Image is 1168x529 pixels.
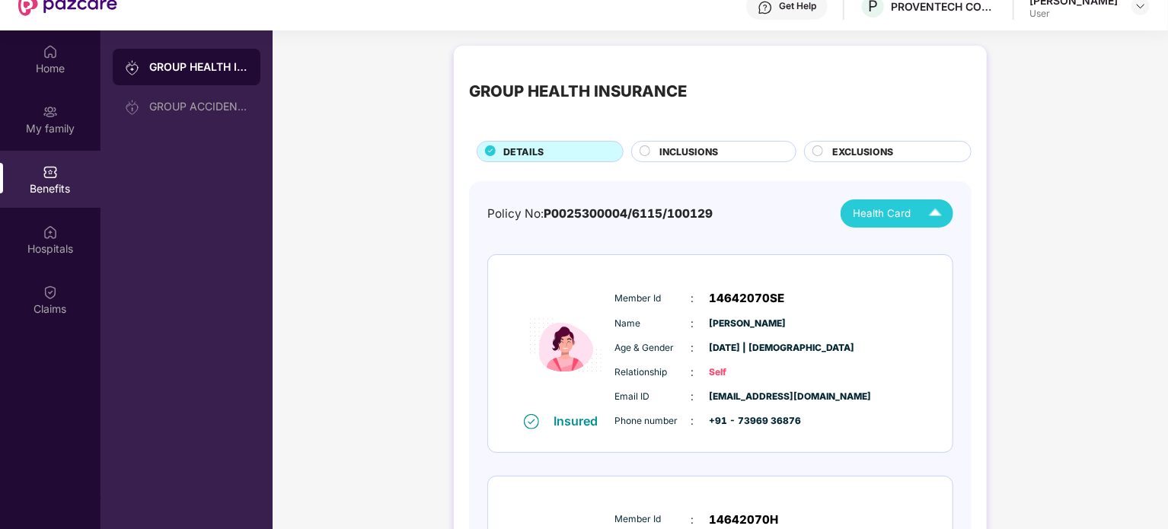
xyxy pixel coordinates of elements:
[125,100,140,115] img: svg+xml;base64,PHN2ZyB3aWR0aD0iMjAiIGhlaWdodD0iMjAiIHZpZXdCb3g9IjAgMCAyMCAyMCIgZmlsbD0ibm9uZSIgeG...
[853,206,911,221] span: Health Card
[691,364,694,381] span: :
[544,206,713,221] span: P0025300004/6115/100129
[615,512,691,527] span: Member Id
[1029,8,1118,20] div: User
[615,390,691,404] span: Email ID
[832,145,893,159] span: EXCLUSIONS
[615,365,691,380] span: Relationship
[710,289,785,308] span: 14642070SE
[710,341,786,355] span: [DATE] | [DEMOGRAPHIC_DATA]
[922,200,949,227] img: Icuh8uwCUCF+XjCZyLQsAKiDCM9HiE6CMYmKQaPGkZKaA32CAAACiQcFBJY0IsAAAAASUVORK5CYII=
[615,341,691,355] span: Age & Gender
[691,511,694,528] span: :
[469,79,687,104] div: GROUP HEALTH INSURANCE
[841,199,953,228] button: Health Card
[615,317,691,331] span: Name
[524,414,539,429] img: svg+xml;base64,PHN2ZyB4bWxucz0iaHR0cDovL3d3dy53My5vcmcvMjAwMC9zdmciIHdpZHRoPSIxNiIgaGVpZ2h0PSIxNi...
[149,59,248,75] div: GROUP HEALTH INSURANCE
[615,414,691,429] span: Phone number
[691,388,694,405] span: :
[710,390,786,404] span: [EMAIL_ADDRESS][DOMAIN_NAME]
[615,292,691,306] span: Member Id
[503,145,544,159] span: DETAILS
[710,365,786,380] span: Self
[691,413,694,429] span: :
[710,414,786,429] span: +91 - 73969 36876
[43,44,58,59] img: svg+xml;base64,PHN2ZyBpZD0iSG9tZSIgeG1sbnM9Imh0dHA6Ly93d3cudzMub3JnLzIwMDAvc3ZnIiB3aWR0aD0iMjAiIG...
[487,205,713,223] div: Policy No:
[659,145,718,159] span: INCLUSIONS
[691,339,694,356] span: :
[710,511,779,529] span: 14642070H
[554,413,608,429] div: Insured
[691,290,694,307] span: :
[710,317,786,331] span: [PERSON_NAME]
[43,285,58,300] img: svg+xml;base64,PHN2ZyBpZD0iQ2xhaW0iIHhtbG5zPSJodHRwOi8vd3d3LnczLm9yZy8yMDAwL3N2ZyIgd2lkdGg9IjIwIi...
[520,278,611,413] img: icon
[43,225,58,240] img: svg+xml;base64,PHN2ZyBpZD0iSG9zcGl0YWxzIiB4bWxucz0iaHR0cDovL3d3dy53My5vcmcvMjAwMC9zdmciIHdpZHRoPS...
[43,104,58,120] img: svg+xml;base64,PHN2ZyB3aWR0aD0iMjAiIGhlaWdodD0iMjAiIHZpZXdCb3g9IjAgMCAyMCAyMCIgZmlsbD0ibm9uZSIgeG...
[125,60,140,75] img: svg+xml;base64,PHN2ZyB3aWR0aD0iMjAiIGhlaWdodD0iMjAiIHZpZXdCb3g9IjAgMCAyMCAyMCIgZmlsbD0ibm9uZSIgeG...
[149,100,248,113] div: GROUP ACCIDENTAL INSURANCE
[43,164,58,180] img: svg+xml;base64,PHN2ZyBpZD0iQmVuZWZpdHMiIHhtbG5zPSJodHRwOi8vd3d3LnczLm9yZy8yMDAwL3N2ZyIgd2lkdGg9Ij...
[691,315,694,332] span: :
